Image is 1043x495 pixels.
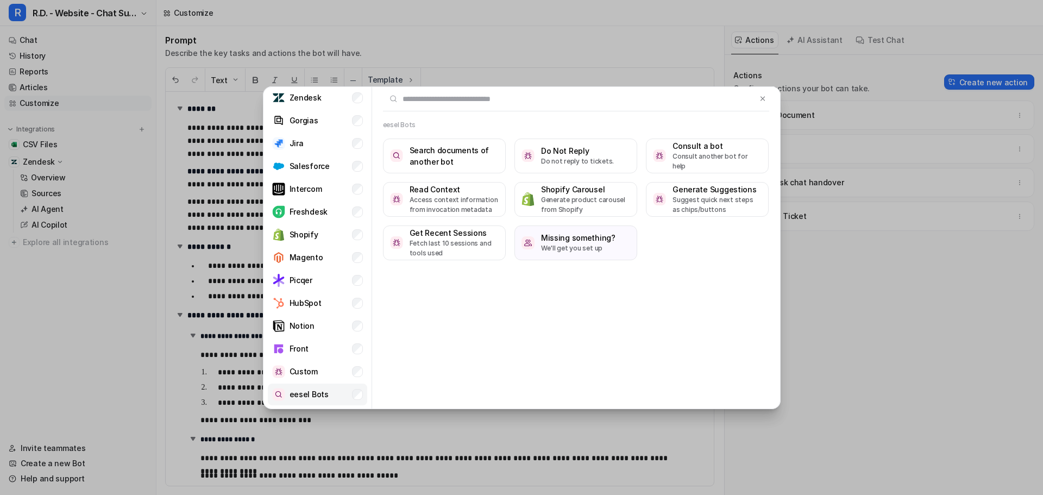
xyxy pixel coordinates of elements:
p: eesel Bots [290,389,329,400]
p: Front [290,343,309,354]
p: Magento [290,252,323,263]
button: Get Recent SessionsGet Recent SessionsFetch last 10 sessions and tools used [383,225,506,260]
button: Shopify CarouselShopify CarouselGenerate product carousel from Shopify [514,182,637,217]
p: Generate product carousel from Shopify [541,195,630,215]
button: Search documents of another botSearch documents of another bot [383,139,506,173]
p: Access context information from invocation metadata [410,195,499,215]
p: Salesforce [290,160,330,172]
img: Get Recent Sessions [390,236,403,249]
h3: Do Not Reply [541,145,614,156]
button: Read ContextRead ContextAccess context information from invocation metadata [383,182,506,217]
p: Notion [290,320,315,331]
img: Do Not Reply [521,149,535,162]
h3: Generate Suggestions [673,184,762,195]
p: Zendesk [290,92,322,103]
img: Shopify Carousel [521,192,535,206]
h3: Get Recent Sessions [410,227,499,239]
h3: Missing something? [541,232,615,243]
h3: Shopify Carousel [541,184,630,195]
button: Generate SuggestionsGenerate SuggestionsSuggest quick next steps as chips/buttons [646,182,769,217]
button: /missing-somethingMissing something?We'll get you set up [514,225,637,260]
p: Fetch last 10 sessions and tools used [410,239,499,258]
img: Search documents of another bot [390,149,403,162]
img: Consult a bot [653,149,666,162]
p: Intercom [290,183,322,195]
p: Jira [290,137,304,149]
button: Consult a botConsult a botConsult another bot for help [646,139,769,173]
p: We'll get you set up [541,243,615,253]
p: Freshdesk [290,206,328,217]
img: Generate Suggestions [653,193,666,205]
p: Consult another bot for help [673,152,762,171]
p: Do not reply to tickets. [541,156,614,166]
p: HubSpot [290,297,322,309]
button: Do Not ReplyDo Not ReplyDo not reply to tickets. [514,139,637,173]
p: Gorgias [290,115,318,126]
p: Custom [290,366,318,377]
p: Suggest quick next steps as chips/buttons [673,195,762,215]
img: /missing-something [521,236,535,249]
h2: eesel Bots [383,120,416,130]
img: Read Context [390,193,403,205]
h3: Consult a bot [673,140,762,152]
p: Shopify [290,229,318,240]
p: Picqer [290,274,312,286]
h3: Read Context [410,184,499,195]
h3: Search documents of another bot [410,145,499,167]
